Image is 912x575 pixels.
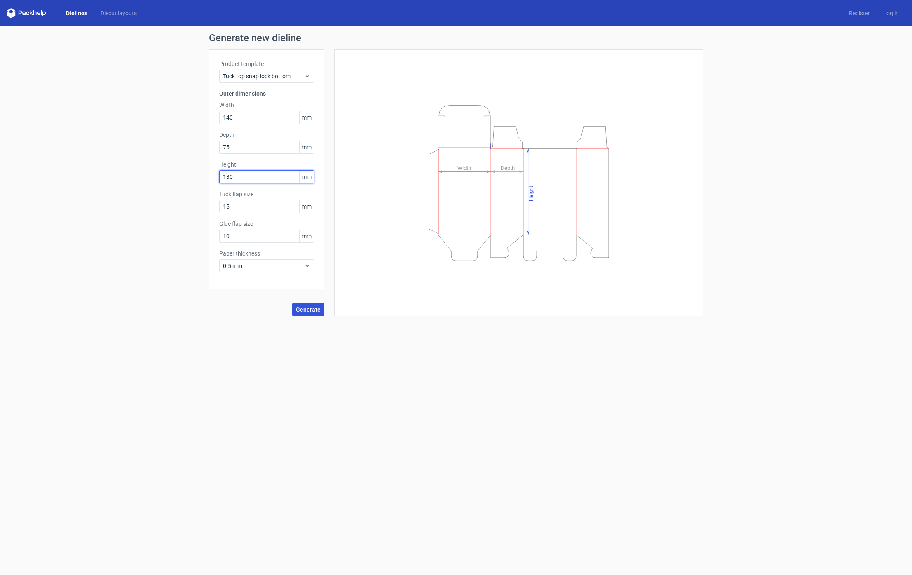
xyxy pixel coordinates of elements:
a: Dielines [59,9,94,17]
label: Glue flap size [219,220,314,228]
button: Generate [292,303,324,316]
a: Diecut layouts [94,9,143,17]
span: 0.5 mm [223,262,304,270]
span: mm [299,111,314,124]
tspan: Depth [501,164,515,171]
label: Product template [219,60,314,68]
span: Tuck top snap lock bottom [223,72,304,80]
tspan: Height [528,185,534,201]
label: Tuck flap size [219,190,314,198]
label: Height [219,160,314,169]
span: mm [299,171,314,183]
span: mm [299,230,314,242]
span: mm [299,200,314,213]
a: Log in [877,9,905,17]
a: Register [842,9,877,17]
label: Depth [219,131,314,139]
tspan: Width [457,164,471,171]
span: Generate [296,307,321,312]
h1: Generate new dieline [209,33,703,43]
label: Paper thickness [219,249,314,258]
h3: Outer dimensions [219,89,314,98]
label: Width [219,101,314,109]
span: mm [299,141,314,153]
